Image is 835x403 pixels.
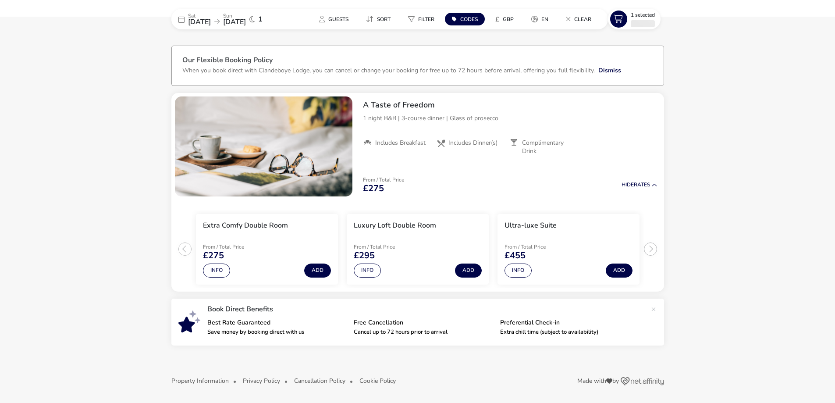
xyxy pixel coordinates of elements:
button: Privacy Policy [243,378,280,384]
p: Sat [188,13,211,18]
h2: A Taste of Freedom [363,100,657,110]
p: Save money by booking direct with us [207,329,347,335]
span: GBP [503,16,514,23]
span: £295 [354,251,375,260]
span: en [541,16,548,23]
span: 1 [258,16,263,23]
p: Cancel up to 72 hours prior to arrival [354,329,493,335]
swiper-slide: 2 / 3 [342,210,493,288]
span: Clear [574,16,591,23]
span: [DATE] [223,17,246,27]
naf-pibe-menu-bar-item: 1 Selected [608,9,664,29]
span: Codes [460,16,478,23]
p: From / Total Price [203,244,265,250]
p: Sun [223,13,246,18]
button: Property Information [171,378,229,384]
naf-pibe-menu-bar-item: Clear [559,13,602,25]
swiper-slide: 1 / 1 [175,96,352,196]
h3: Luxury Loft Double Room [354,221,436,230]
naf-pibe-menu-bar-item: Filter [401,13,445,25]
span: £455 [505,251,526,260]
p: Free Cancellation [354,320,493,326]
button: Info [203,264,230,278]
h3: Ultra-luxe Suite [505,221,557,230]
button: Info [354,264,381,278]
button: Cookie Policy [359,378,396,384]
naf-pibe-menu-bar-item: Guests [312,13,359,25]
naf-pibe-menu-bar-item: £GBP [488,13,524,25]
p: Book Direct Benefits [207,306,647,313]
button: Add [304,264,331,278]
span: Made with by [577,378,619,384]
button: Filter [401,13,441,25]
span: £275 [363,184,384,193]
button: Dismiss [598,66,621,75]
button: Codes [445,13,485,25]
h3: Extra Comfy Double Room [203,221,288,230]
p: From / Total Price [505,244,567,250]
button: Sort [359,13,398,25]
swiper-slide: 1 / 3 [192,210,342,288]
span: Filter [418,16,434,23]
p: Best Rate Guaranteed [207,320,347,326]
swiper-slide: 3 / 3 [493,210,644,288]
span: Guests [328,16,348,23]
h3: Our Flexible Booking Policy [182,57,653,66]
p: Preferential Check-in [500,320,640,326]
naf-pibe-menu-bar-item: Sort [359,13,401,25]
button: HideRates [622,182,657,188]
button: £GBP [488,13,521,25]
button: Info [505,264,532,278]
naf-pibe-menu-bar-item: en [524,13,559,25]
span: Sort [377,16,391,23]
button: 1 Selected [608,9,661,29]
span: Hide [622,181,634,188]
span: Includes Dinner(s) [448,139,497,147]
span: 1 Selected [631,11,655,18]
button: Guests [312,13,355,25]
p: From / Total Price [363,177,404,182]
button: Add [606,264,632,278]
i: £ [495,15,499,24]
p: Extra chill time (subject to availability) [500,329,640,335]
span: [DATE] [188,17,211,27]
span: £275 [203,251,224,260]
div: Sat[DATE]Sun[DATE]1 [171,9,303,29]
p: When you book direct with Clandeboye Lodge, you can cancel or change your booking for free up to ... [182,66,595,75]
naf-pibe-menu-bar-item: Codes [445,13,488,25]
p: From / Total Price [354,244,416,250]
span: Complimentary Drink [522,139,576,155]
button: en [524,13,555,25]
div: A Taste of Freedom1 night B&B | 3-course dinner | Glass of proseccoIncludes BreakfastIncludes Din... [356,93,664,162]
p: 1 night B&B | 3-course dinner | Glass of prosecco [363,114,657,123]
span: Includes Breakfast [375,139,426,147]
button: Add [455,264,482,278]
button: Clear [559,13,598,25]
button: Cancellation Policy [294,378,345,384]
